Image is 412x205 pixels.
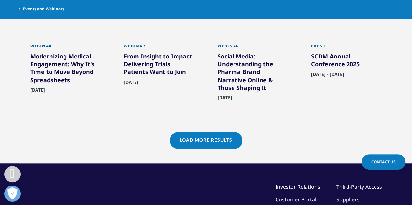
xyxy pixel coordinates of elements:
[371,159,396,165] span: Contact Us
[311,44,382,52] div: Event
[23,3,64,15] span: Events and Webinars
[218,44,289,52] div: Webinar
[124,44,195,52] div: Webinar
[276,196,316,203] a: Customer Portal
[311,44,382,92] a: Event SCDM Annual Conference 2025 [DATE] - [DATE]
[362,154,405,170] a: Contact Us
[124,52,195,78] div: From Insight to Impact Delivering Trials Patients Want to Join
[4,186,21,202] button: Open Preferences
[218,94,232,104] span: [DATE]
[311,71,344,81] span: [DATE] - [DATE]
[311,52,382,70] div: SCDM Annual Conference 2025
[336,183,382,190] a: Third-Party Access
[124,79,138,89] span: [DATE]
[124,44,195,100] a: Webinar From Insight to Impact Delivering Trials Patients Want to Join [DATE]
[276,183,320,190] a: Investor Relations
[218,52,289,94] div: Social Media: Understanding the Pharma Brand Narrative Online & Those Shaping It
[30,44,101,52] div: Webinar
[218,44,289,116] a: Webinar Social Media: Understanding the Pharma Brand Narrative Online & Those Shaping It [DATE]
[170,132,242,148] a: Load More Results
[30,86,45,96] span: [DATE]
[30,44,101,108] a: Webinar Modernizing Medical Engagement: Why It's Time to Move Beyond Spreadsheets [DATE]
[30,52,101,86] div: Modernizing Medical Engagement: Why It's Time to Move Beyond Spreadsheets
[336,196,360,203] a: Suppliers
